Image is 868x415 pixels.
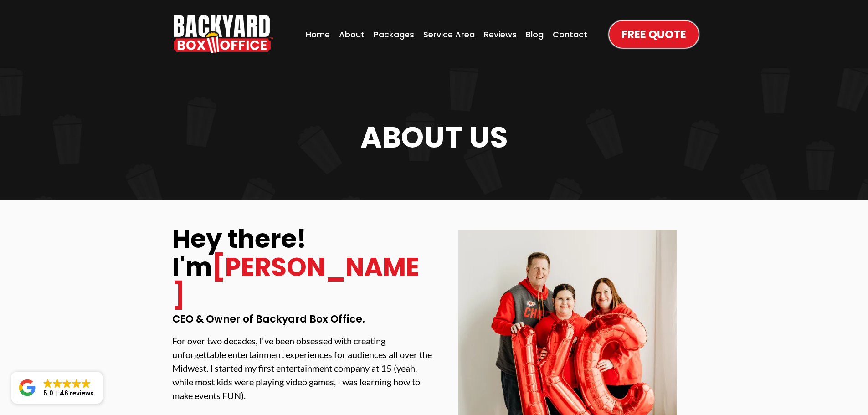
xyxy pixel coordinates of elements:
a: Reviews [481,26,519,43]
a: Home [303,26,333,43]
span: Free Quote [621,26,686,42]
a: Contact [550,26,590,43]
a: Service Area [421,26,478,43]
a: Close GoogleGoogleGoogleGoogleGoogle 5.046 reviews [11,372,103,404]
a: About [336,26,367,43]
a: Free Quote [609,21,699,48]
a: Packages [371,26,417,43]
h1: About Us [170,123,699,152]
p: For over two decades, I've been obsessed with creating unforgettable entertainment experiences fo... [172,334,432,402]
h1: Hey there! [172,225,432,253]
a: https://www.backyardboxoffice.com [174,15,273,53]
h1: CEO & Owner of Backyard Box Office. [172,314,432,325]
p: I'm [172,253,432,309]
span: [PERSON_NAME] [172,249,420,313]
a: Blog [523,26,546,43]
img: Backyard Box Office [174,15,273,53]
